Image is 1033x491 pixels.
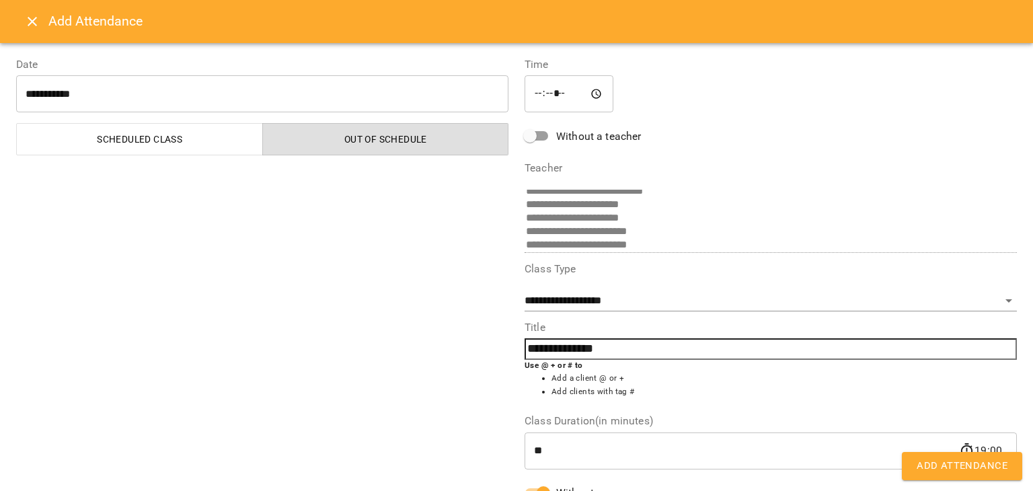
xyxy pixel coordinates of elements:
button: Out of Schedule [262,123,509,155]
button: Add Attendance [902,452,1022,480]
li: Add clients with tag # [551,385,1017,399]
label: Time [525,59,1017,70]
label: Date [16,59,508,70]
b: Use @ + or # to [525,361,583,370]
label: Teacher [525,163,1017,174]
button: Close [16,5,48,38]
span: Without a teacher [556,128,642,145]
span: Add Attendance [917,457,1007,475]
h6: Add Attendance [48,11,1017,32]
label: Class Duration(in minutes) [525,416,1017,426]
span: Out of Schedule [271,131,501,147]
span: Scheduled class [25,131,255,147]
label: Title [525,322,1017,333]
button: Scheduled class [16,123,263,155]
li: Add a client @ or + [551,372,1017,385]
label: Class Type [525,264,1017,274]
